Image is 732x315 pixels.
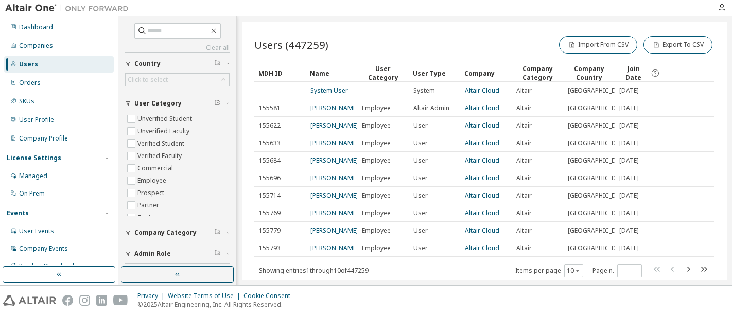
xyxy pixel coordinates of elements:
[568,226,630,235] span: [GEOGRAPHIC_DATA]
[619,64,648,82] span: Join Date
[243,292,297,300] div: Cookie Consent
[137,292,168,300] div: Privacy
[214,60,220,68] span: Clear filter
[310,173,358,182] a: [PERSON_NAME]
[3,295,56,306] img: altair_logo.svg
[567,267,581,275] button: 10
[362,191,391,200] span: Employee
[259,174,281,182] span: 155696
[516,156,532,165] span: Altair
[259,121,281,130] span: 155622
[254,38,328,52] span: Users (447259)
[464,65,508,81] div: Company
[619,209,639,217] span: [DATE]
[19,116,54,124] div: User Profile
[259,104,281,112] span: 155581
[568,191,630,200] span: [GEOGRAPHIC_DATA]
[259,209,281,217] span: 155769
[19,79,41,87] div: Orders
[465,173,499,182] a: Altair Cloud
[125,242,230,265] button: Admin Role
[413,86,435,95] span: System
[619,244,639,252] span: [DATE]
[96,295,107,306] img: linkedin.svg
[362,226,391,235] span: Employee
[7,154,61,162] div: License Settings
[465,86,499,95] a: Altair Cloud
[310,138,358,147] a: [PERSON_NAME]
[137,174,168,187] label: Employee
[413,121,428,130] span: User
[361,64,405,82] div: User Category
[651,68,660,78] svg: Date when the user was first added or directly signed up. If the user was deleted and later re-ad...
[168,292,243,300] div: Website Terms of Use
[137,212,152,224] label: Trial
[310,226,358,235] a: [PERSON_NAME]
[137,125,191,137] label: Unverified Faculty
[362,156,391,165] span: Employee
[568,174,630,182] span: [GEOGRAPHIC_DATA]
[79,295,90,306] img: instagram.svg
[19,134,68,143] div: Company Profile
[19,42,53,50] div: Companies
[516,174,532,182] span: Altair
[310,156,358,165] a: [PERSON_NAME]
[413,191,428,200] span: User
[259,226,281,235] span: 155779
[5,3,134,13] img: Altair One
[413,244,428,252] span: User
[516,86,532,95] span: Altair
[465,191,499,200] a: Altair Cloud
[516,121,532,130] span: Altair
[568,104,630,112] span: [GEOGRAPHIC_DATA]
[413,139,428,147] span: User
[137,150,184,162] label: Verified Faculty
[134,99,182,108] span: User Category
[362,174,391,182] span: Employee
[214,99,220,108] span: Clear filter
[258,65,302,81] div: MDH ID
[619,191,639,200] span: [DATE]
[619,226,639,235] span: [DATE]
[619,121,639,130] span: [DATE]
[516,64,559,82] div: Company Category
[137,199,161,212] label: Partner
[568,121,630,130] span: [GEOGRAPHIC_DATA]
[619,104,639,112] span: [DATE]
[125,221,230,244] button: Company Category
[619,139,639,147] span: [DATE]
[568,244,630,252] span: [GEOGRAPHIC_DATA]
[310,191,358,200] a: [PERSON_NAME]
[134,60,161,68] span: Country
[413,156,428,165] span: User
[413,174,428,182] span: User
[567,64,611,82] div: Company Country
[137,162,175,174] label: Commercial
[128,76,168,84] div: Click to select
[137,187,166,199] label: Prospect
[516,244,532,252] span: Altair
[137,300,297,309] p: © 2025 Altair Engineering, Inc. All Rights Reserved.
[259,266,369,275] span: Showing entries 1 through 10 of 447259
[592,264,642,277] span: Page n.
[568,86,630,95] span: [GEOGRAPHIC_DATA]
[568,139,630,147] span: [GEOGRAPHIC_DATA]
[465,208,499,217] a: Altair Cloud
[19,262,78,270] div: Product Downloads
[137,113,194,125] label: Unverified Student
[413,65,456,81] div: User Type
[19,244,68,253] div: Company Events
[413,226,428,235] span: User
[19,97,34,106] div: SKUs
[214,229,220,237] span: Clear filter
[516,226,532,235] span: Altair
[516,139,532,147] span: Altair
[310,243,358,252] a: [PERSON_NAME]
[643,36,712,54] button: Export To CSV
[19,227,54,235] div: User Events
[134,229,197,237] span: Company Category
[465,138,499,147] a: Altair Cloud
[19,189,45,198] div: On Prem
[137,137,186,150] label: Verified Student
[125,92,230,115] button: User Category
